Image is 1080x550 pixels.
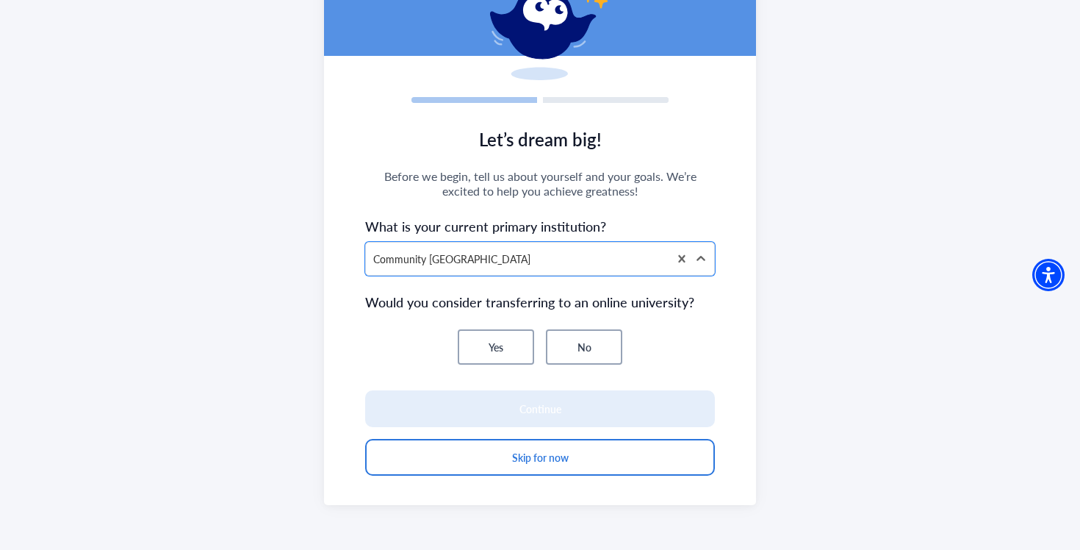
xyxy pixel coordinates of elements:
[365,216,715,236] span: What is your current primary institution?
[365,439,715,476] button: Skip for now
[365,169,715,199] span: Before we begin, tell us about yourself and your goals. We’re excited to help you achieve greatness!
[1032,259,1065,291] div: Accessibility Menu
[365,126,715,151] span: Let’s dream big!
[365,292,715,312] span: Would you consider transferring to an online university?
[458,329,534,365] button: Yes
[546,329,622,365] button: No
